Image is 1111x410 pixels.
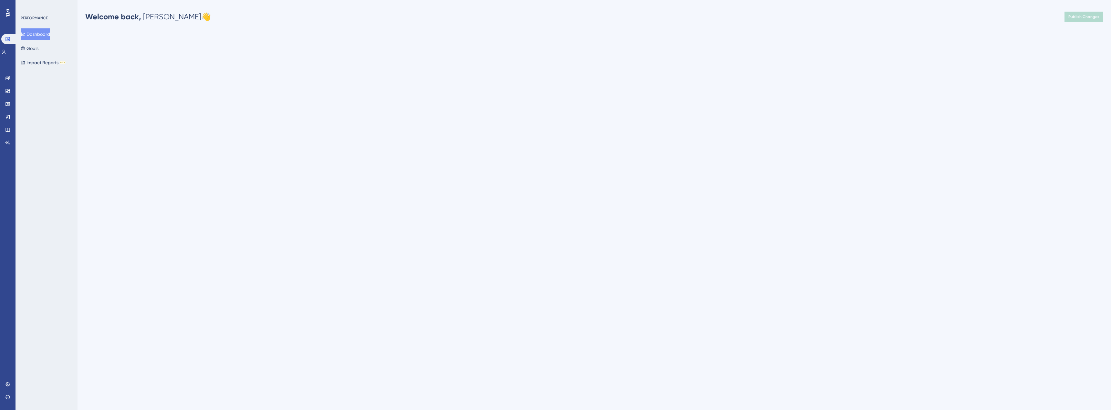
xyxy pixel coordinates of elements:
div: BETA [60,61,66,64]
button: Impact ReportsBETA [21,57,66,68]
button: Dashboard [21,28,50,40]
button: Publish Changes [1064,12,1103,22]
button: Goals [21,43,38,54]
span: Welcome back, [85,12,141,21]
div: [PERSON_NAME] 👋 [85,12,211,22]
div: PERFORMANCE [21,15,48,21]
span: Publish Changes [1068,14,1099,19]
